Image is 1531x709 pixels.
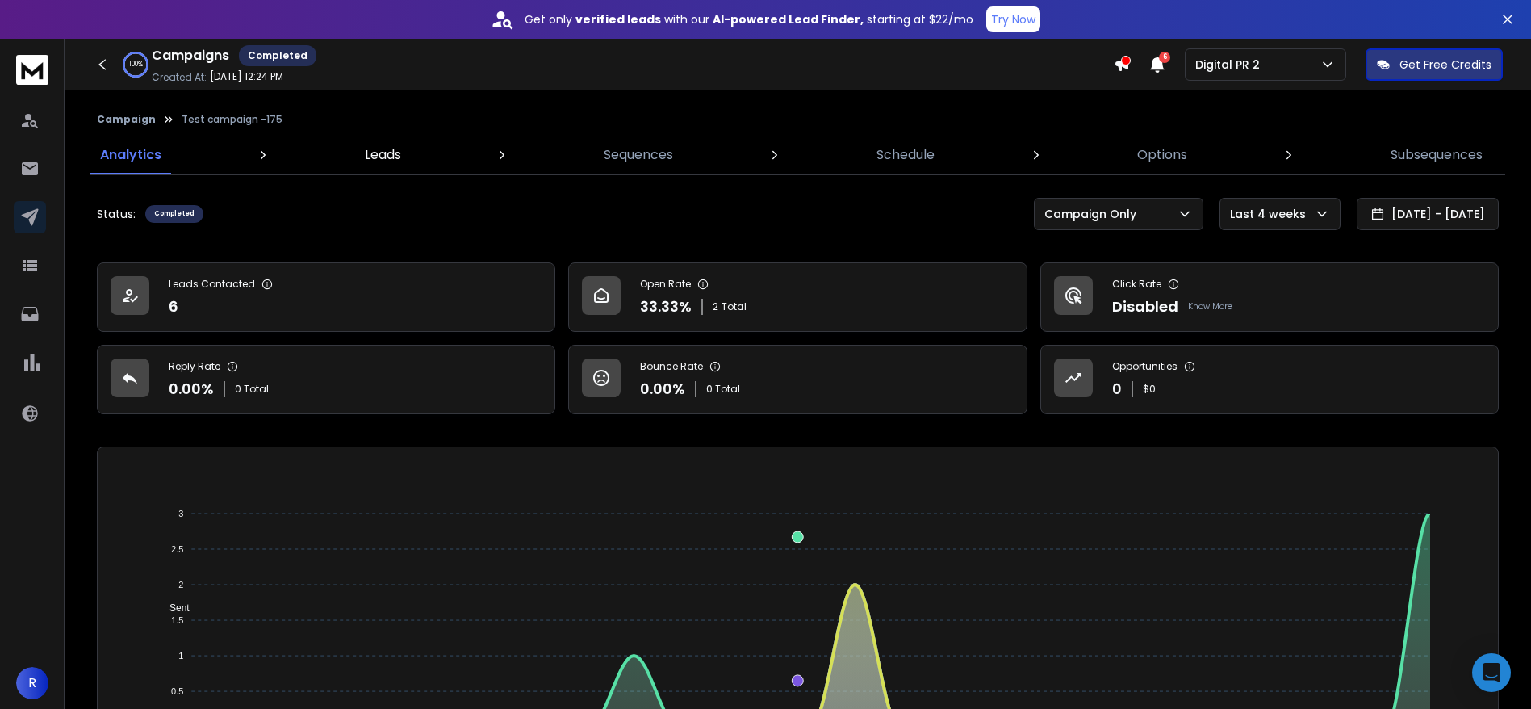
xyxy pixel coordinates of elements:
tspan: 2.5 [171,544,183,554]
p: Leads [365,145,401,165]
tspan: 1 [178,651,183,661]
p: 0 Total [706,383,740,396]
a: Schedule [867,136,944,174]
p: 33.33 % [640,296,692,318]
p: Try Now [991,11,1035,27]
p: 100 % [129,60,143,69]
a: Analytics [90,136,171,174]
p: Leads Contacted [169,278,255,291]
p: Sequences [604,145,673,165]
button: [DATE] - [DATE] [1357,198,1499,230]
img: logo [16,55,48,85]
tspan: 3 [178,509,183,518]
p: Campaign Only [1044,206,1143,222]
p: Last 4 weeks [1230,206,1312,222]
a: Opportunities0$0 [1040,345,1499,414]
h1: Campaigns [152,46,229,65]
p: $ 0 [1143,383,1156,396]
tspan: 2 [178,580,183,589]
p: 0.00 % [169,378,214,401]
p: [DATE] 12:24 PM [210,70,283,83]
span: Sent [157,602,190,614]
p: Digital PR 2 [1195,57,1266,73]
strong: AI-powered Lead Finder, [713,11,864,27]
p: 0.00 % [640,378,685,401]
p: Status: [97,206,136,222]
button: Try Now [986,6,1040,32]
tspan: 0.5 [171,686,183,696]
p: Know More [1188,300,1232,313]
tspan: 1.5 [171,615,183,625]
p: Schedule [876,145,935,165]
a: Reply Rate0.00%0 Total [97,345,555,414]
a: Leads [355,136,411,174]
p: Created At: [152,71,207,84]
p: Get Free Credits [1399,57,1491,73]
p: Open Rate [640,278,691,291]
div: Completed [145,205,203,223]
span: 6 [1159,52,1170,63]
button: R [16,667,48,699]
p: 0 [1112,378,1122,401]
a: Bounce Rate0.00%0 Total [568,345,1027,414]
p: Click Rate [1112,278,1161,291]
p: Get only with our starting at $22/mo [525,11,973,27]
a: Open Rate33.33%2Total [568,262,1027,332]
p: Analytics [100,145,161,165]
span: Total [722,300,747,313]
p: 6 [169,296,178,318]
p: Test campaign -175 [182,113,282,126]
button: Get Free Credits [1366,48,1503,81]
p: Opportunities [1112,360,1178,373]
div: Open Intercom Messenger [1472,653,1511,692]
a: Leads Contacted6 [97,262,555,332]
strong: verified leads [575,11,661,27]
a: Subsequences [1381,136,1492,174]
p: Reply Rate [169,360,220,373]
span: 2 [713,300,718,313]
a: Click RateDisabledKnow More [1040,262,1499,332]
div: Completed [239,45,316,66]
p: Subsequences [1391,145,1483,165]
p: Bounce Rate [640,360,703,373]
p: Options [1137,145,1187,165]
p: 0 Total [235,383,269,396]
a: Options [1127,136,1197,174]
a: Sequences [594,136,683,174]
button: Campaign [97,113,156,126]
p: Disabled [1112,296,1178,318]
